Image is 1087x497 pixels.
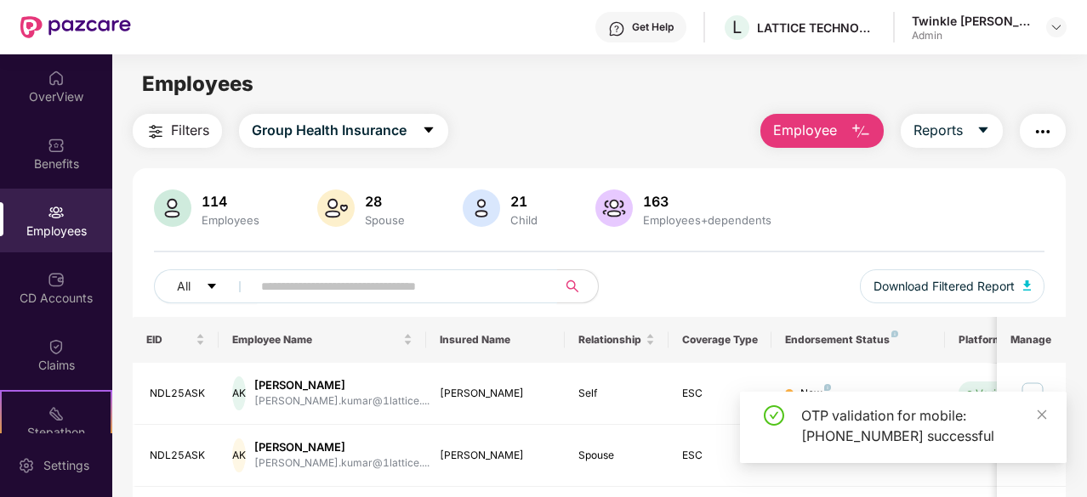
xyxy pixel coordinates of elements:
div: NDL25ASK [150,448,206,464]
button: Download Filtered Report [860,269,1045,303]
span: close [1036,409,1048,421]
img: svg+xml;base64,PHN2ZyBpZD0iRHJvcGRvd24tMzJ4MzIiIHhtbG5zPSJodHRwOi8vd3d3LnczLm9yZy8yMDAwL3N2ZyIgd2... [1050,20,1063,34]
img: svg+xml;base64,PHN2ZyB4bWxucz0iaHR0cDovL3d3dy53My5vcmcvMjAwMC9zdmciIHdpZHRoPSIyNCIgaGVpZ2h0PSIyNC... [1033,121,1053,142]
div: [PERSON_NAME].kumar@1lattice.... [254,393,430,409]
span: Download Filtered Report [874,277,1015,296]
button: Group Health Insurancecaret-down [239,114,448,148]
img: svg+xml;base64,PHN2ZyBpZD0iSGVscC0zMngzMiIgeG1sbnM9Imh0dHA6Ly93d3cudzMub3JnLzIwMDAvc3ZnIiB3aWR0aD... [608,20,625,37]
div: Employees [198,213,263,227]
div: Employees+dependents [640,213,775,227]
div: Platform Status [959,333,1052,347]
div: ESC [682,448,759,464]
div: 163 [640,193,775,210]
span: Employee [773,120,837,141]
div: 21 [507,193,541,210]
button: Reportscaret-down [901,114,1003,148]
img: svg+xml;base64,PHN2ZyB4bWxucz0iaHR0cDovL3d3dy53My5vcmcvMjAwMC9zdmciIHdpZHRoPSIyMSIgaGVpZ2h0PSIyMC... [48,405,65,422]
span: Group Health Insurance [252,120,407,141]
span: search [556,280,589,293]
span: check-circle [764,405,784,426]
span: L [732,17,742,37]
button: Allcaret-down [154,269,258,303]
div: 28 [361,193,408,210]
div: Get Help [632,20,674,34]
th: Employee Name [219,317,426,363]
div: LATTICE TECHNOLOGIES PRIVATE LIMITED [757,20,876,36]
button: Filters [133,114,222,148]
span: Employee Name [232,333,400,347]
div: Stepathon [2,424,111,441]
img: svg+xml;base64,PHN2ZyBpZD0iRW1wbG95ZWVzIiB4bWxucz0iaHR0cDovL3d3dy53My5vcmcvMjAwMC9zdmciIHdpZHRoPS... [48,204,65,221]
img: svg+xml;base64,PHN2ZyB4bWxucz0iaHR0cDovL3d3dy53My5vcmcvMjAwMC9zdmciIHdpZHRoPSI4IiBoZWlnaHQ9IjgiIH... [824,384,831,391]
div: 114 [198,193,263,210]
div: Spouse [578,448,655,464]
th: Coverage Type [669,317,772,363]
div: NDL25ASK [150,386,206,402]
div: Twinkle [PERSON_NAME] [912,13,1031,29]
img: svg+xml;base64,PHN2ZyB4bWxucz0iaHR0cDovL3d3dy53My5vcmcvMjAwMC9zdmciIHhtbG5zOnhsaW5rPSJodHRwOi8vd3... [595,189,633,227]
div: ESC [682,386,759,402]
div: New [800,386,831,402]
img: svg+xml;base64,PHN2ZyB4bWxucz0iaHR0cDovL3d3dy53My5vcmcvMjAwMC9zdmciIHdpZHRoPSI4IiBoZWlnaHQ9IjgiIH... [891,330,898,337]
img: svg+xml;base64,PHN2ZyBpZD0iU2V0dGluZy0yMHgyMCIgeG1sbnM9Imh0dHA6Ly93d3cudzMub3JnLzIwMDAvc3ZnIiB3aW... [18,457,35,474]
th: EID [133,317,219,363]
th: Manage [997,317,1066,363]
button: search [556,269,599,303]
div: Child [507,213,541,227]
span: caret-down [422,123,435,138]
span: All [177,277,191,296]
div: OTP validation for mobile: [PHONE_NUMBER] successful [801,405,1046,446]
div: Endorsement Status [785,333,930,347]
div: AK [232,438,246,472]
span: EID [146,333,193,347]
span: Employees [142,71,253,96]
img: svg+xml;base64,PHN2ZyBpZD0iQmVuZWZpdHMiIHhtbG5zPSJodHRwOi8vd3d3LnczLm9yZy8yMDAwL3N2ZyIgd2lkdGg9Ij... [48,137,65,154]
span: caret-down [976,123,990,138]
div: [PERSON_NAME] [254,377,430,393]
img: svg+xml;base64,PHN2ZyB4bWxucz0iaHR0cDovL3d3dy53My5vcmcvMjAwMC9zdmciIHhtbG5zOnhsaW5rPSJodHRwOi8vd3... [463,189,500,227]
img: svg+xml;base64,PHN2ZyB4bWxucz0iaHR0cDovL3d3dy53My5vcmcvMjAwMC9zdmciIHhtbG5zOnhsaW5rPSJodHRwOi8vd3... [154,189,191,227]
div: Self [578,386,655,402]
span: Filters [171,120,209,141]
img: New Pazcare Logo [20,16,131,38]
img: svg+xml;base64,PHN2ZyBpZD0iQ0RfQWNjb3VudHMiIGRhdGEtbmFtZT0iQ0QgQWNjb3VudHMiIHhtbG5zPSJodHRwOi8vd3... [48,271,65,288]
div: Verified [976,385,1016,402]
span: caret-down [206,280,218,294]
div: Admin [912,29,1031,42]
div: Settings [38,457,94,474]
img: svg+xml;base64,PHN2ZyB4bWxucz0iaHR0cDovL3d3dy53My5vcmcvMjAwMC9zdmciIHhtbG5zOnhsaW5rPSJodHRwOi8vd3... [317,189,355,227]
div: AK [232,376,246,410]
img: svg+xml;base64,PHN2ZyBpZD0iQ2xhaW0iIHhtbG5zPSJodHRwOi8vd3d3LnczLm9yZy8yMDAwL3N2ZyIgd2lkdGg9IjIwIi... [48,338,65,355]
img: svg+xml;base64,PHN2ZyB4bWxucz0iaHR0cDovL3d3dy53My5vcmcvMjAwMC9zdmciIHhtbG5zOnhsaW5rPSJodHRwOi8vd3... [1023,280,1032,291]
th: Insured Name [426,317,565,363]
img: svg+xml;base64,PHN2ZyB4bWxucz0iaHR0cDovL3d3dy53My5vcmcvMjAwMC9zdmciIHhtbG5zOnhsaW5rPSJodHRwOi8vd3... [851,121,871,142]
div: [PERSON_NAME].kumar@1lattice.... [254,455,430,472]
span: Relationship [578,333,642,347]
button: Employee [760,114,884,148]
div: [PERSON_NAME] [254,439,430,455]
img: svg+xml;base64,PHN2ZyBpZD0iSG9tZSIgeG1sbnM9Imh0dHA6Ly93d3cudzMub3JnLzIwMDAvc3ZnIiB3aWR0aD0iMjAiIG... [48,70,65,87]
div: [PERSON_NAME] [440,448,551,464]
img: manageButton [1019,380,1046,407]
img: svg+xml;base64,PHN2ZyB4bWxucz0iaHR0cDovL3d3dy53My5vcmcvMjAwMC9zdmciIHdpZHRoPSIyNCIgaGVpZ2h0PSIyNC... [145,121,166,142]
th: Relationship [565,317,669,363]
div: [PERSON_NAME] [440,386,551,402]
span: Reports [913,120,963,141]
div: Spouse [361,213,408,227]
